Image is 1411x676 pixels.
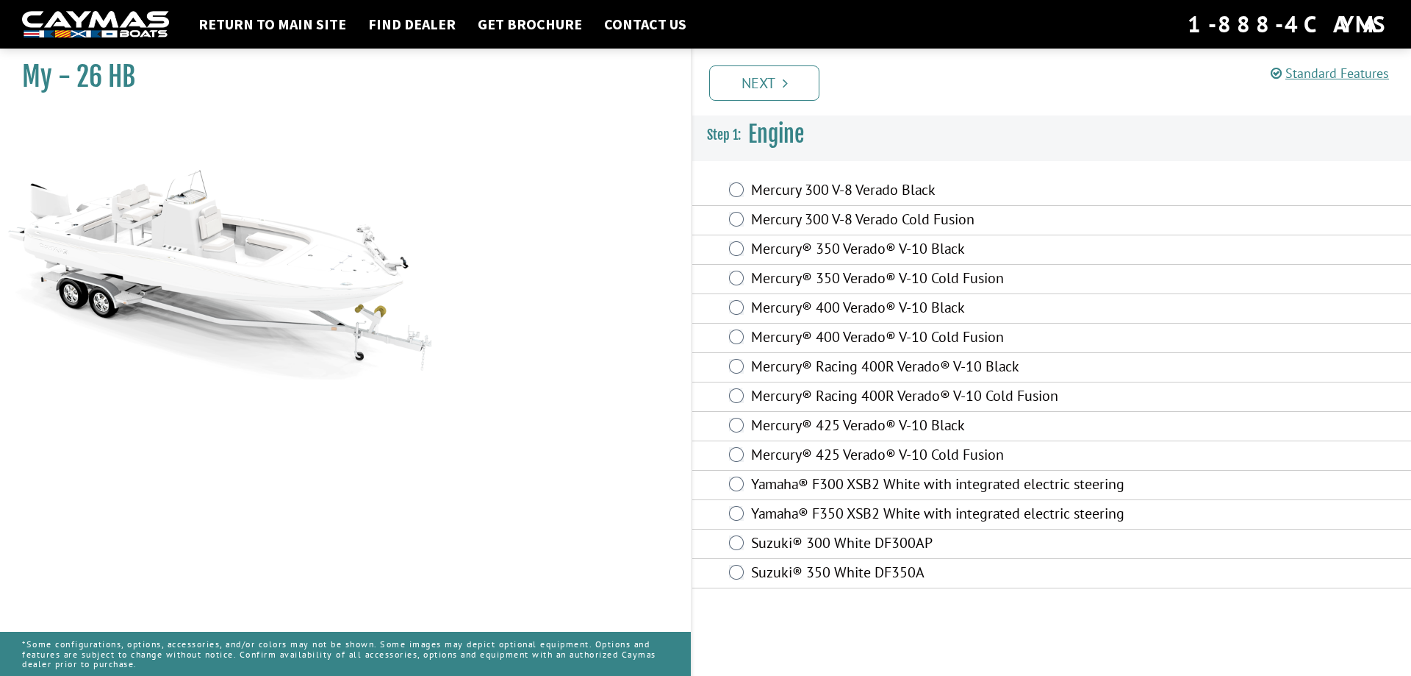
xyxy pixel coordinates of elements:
[1188,8,1389,40] div: 1-888-4CAYMAS
[751,210,1147,232] label: Mercury 300 V-8 Verado Cold Fusion
[751,446,1147,467] label: Mercury® 425 Verado® V-10 Cold Fusion
[22,60,654,93] h1: My - 26 HB
[751,328,1147,349] label: Mercury® 400 Verado® V-10 Cold Fusion
[692,107,1411,162] h3: Engine
[751,357,1147,379] label: Mercury® Racing 400R Verado® V-10 Black
[751,563,1147,585] label: Suzuki® 350 White DF350A
[751,240,1147,261] label: Mercury® 350 Verado® V-10 Black
[751,181,1147,202] label: Mercury 300 V-8 Verado Black
[22,11,169,38] img: white-logo-c9c8dbefe5ff5ceceb0f0178aa75bf4bb51f6bca0971e226c86eb53dfe498488.png
[751,505,1147,526] label: Yamaha® F350 XSB2 White with integrated electric steering
[751,475,1147,497] label: Yamaha® F300 XSB2 White with integrated electric steering
[751,299,1147,320] label: Mercury® 400 Verado® V-10 Black
[751,416,1147,438] label: Mercury® 425 Verado® V-10 Black
[191,15,353,34] a: Return to main site
[751,387,1147,408] label: Mercury® Racing 400R Verado® V-10 Cold Fusion
[470,15,589,34] a: Get Brochure
[22,632,669,676] p: *Some configurations, options, accessories, and/or colors may not be shown. Some images may depic...
[361,15,463,34] a: Find Dealer
[597,15,694,34] a: Contact Us
[751,534,1147,555] label: Suzuki® 300 White DF300AP
[709,65,819,101] a: Next
[705,63,1411,101] ul: Pagination
[751,269,1147,291] label: Mercury® 350 Verado® V-10 Cold Fusion
[1271,65,1389,82] a: Standard Features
